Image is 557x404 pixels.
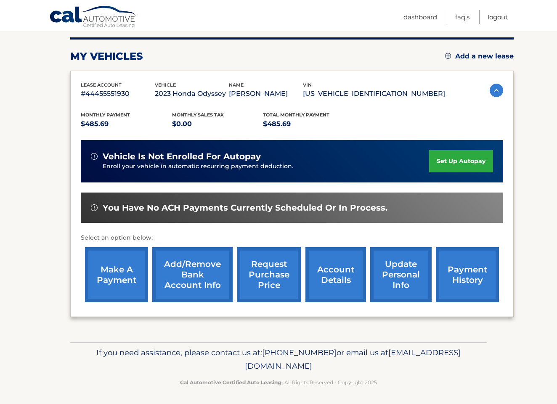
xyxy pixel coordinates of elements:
[245,348,461,371] span: [EMAIL_ADDRESS][DOMAIN_NAME]
[445,53,451,59] img: add.svg
[263,112,329,118] span: Total Monthly Payment
[180,379,281,386] strong: Cal Automotive Certified Auto Leasing
[262,348,337,357] span: [PHONE_NUMBER]
[81,118,172,130] p: $485.69
[49,5,138,30] a: Cal Automotive
[403,10,437,24] a: Dashboard
[370,247,432,302] a: update personal info
[103,203,387,213] span: You have no ACH payments currently scheduled or in process.
[91,153,98,160] img: alert-white.svg
[172,112,224,118] span: Monthly sales Tax
[155,82,176,88] span: vehicle
[152,247,233,302] a: Add/Remove bank account info
[229,82,244,88] span: name
[229,88,303,100] p: [PERSON_NAME]
[263,118,354,130] p: $485.69
[237,247,301,302] a: request purchase price
[70,50,143,63] h2: my vehicles
[81,233,503,243] p: Select an option below:
[103,151,261,162] span: vehicle is not enrolled for autopay
[490,84,503,97] img: accordion-active.svg
[155,88,229,100] p: 2023 Honda Odyssey
[455,10,469,24] a: FAQ's
[303,82,312,88] span: vin
[76,378,481,387] p: - All Rights Reserved - Copyright 2025
[436,247,499,302] a: payment history
[85,247,148,302] a: make a payment
[303,88,445,100] p: [US_VEHICLE_IDENTIFICATION_NUMBER]
[445,52,514,61] a: Add a new lease
[76,346,481,373] p: If you need assistance, please contact us at: or email us at
[81,88,155,100] p: #44455551930
[81,82,122,88] span: lease account
[103,162,429,171] p: Enroll your vehicle in automatic recurring payment deduction.
[81,112,130,118] span: Monthly Payment
[488,10,508,24] a: Logout
[91,204,98,211] img: alert-white.svg
[429,150,493,172] a: set up autopay
[172,118,263,130] p: $0.00
[305,247,366,302] a: account details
